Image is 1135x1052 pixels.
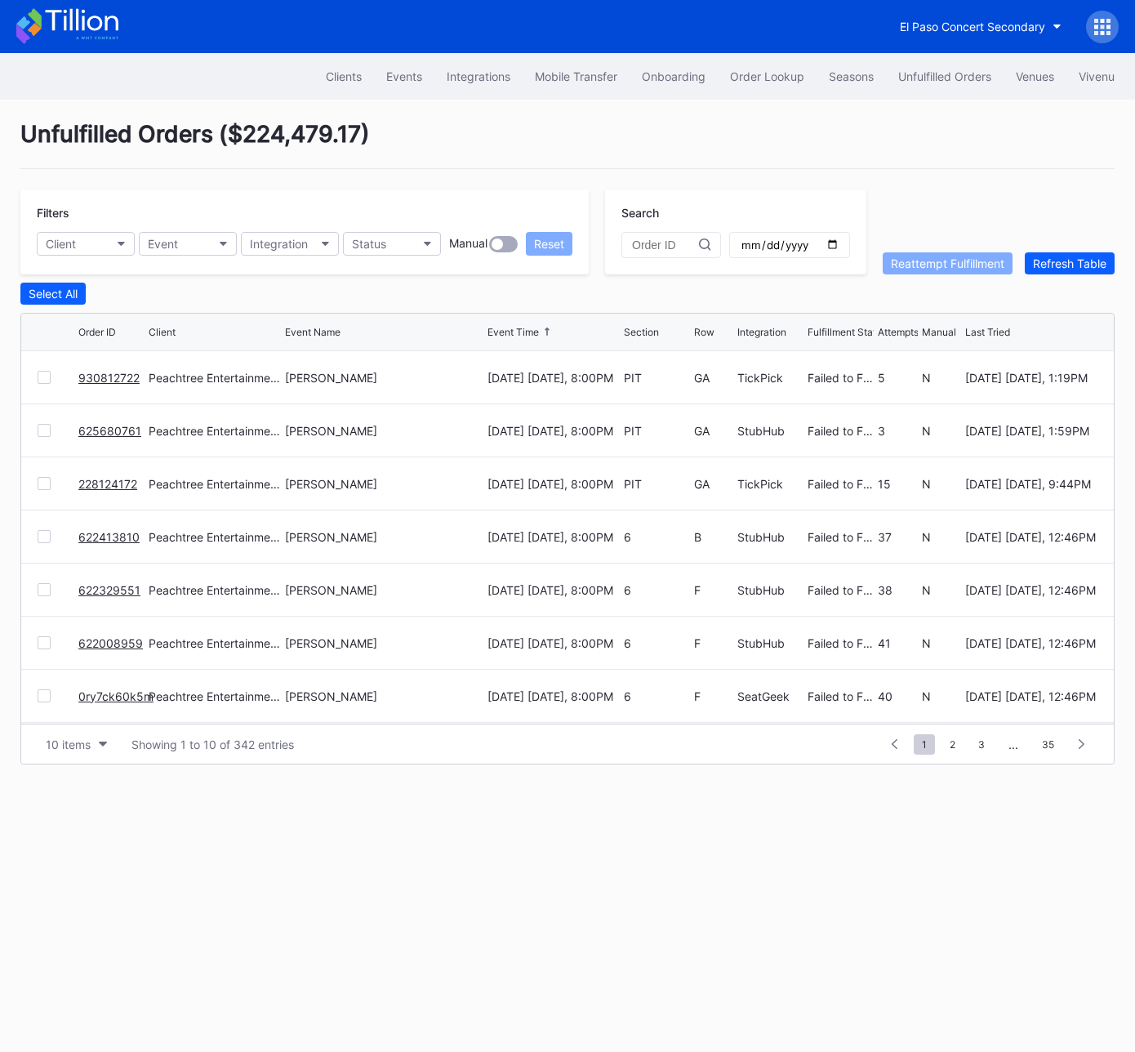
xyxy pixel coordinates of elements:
[46,237,76,251] div: Client
[621,206,850,220] div: Search
[285,636,377,650] div: [PERSON_NAME]
[996,738,1030,751] div: ...
[829,69,874,83] div: Seasons
[250,237,308,251] div: Integration
[37,232,135,256] button: Client
[434,61,523,91] button: Integrations
[314,61,374,91] button: Clients
[38,733,115,756] button: 10 items
[737,326,786,338] div: Integration
[285,371,377,385] div: [PERSON_NAME]
[285,477,377,491] div: [PERSON_NAME]
[737,424,803,438] div: StubHub
[37,206,572,220] div: Filters
[630,61,718,91] button: Onboarding
[487,689,620,703] div: [DATE] [DATE], 8:00PM
[808,689,874,703] div: Failed to Fulfill
[808,530,874,544] div: Failed to Fulfill
[878,424,918,438] div: 3
[718,61,817,91] a: Order Lookup
[624,530,690,544] div: 6
[624,424,690,438] div: PIT
[965,371,1097,385] div: [DATE] [DATE], 1:19PM
[922,424,962,438] div: N
[78,371,140,385] a: 930812722
[922,530,962,544] div: N
[78,530,140,544] a: 622413810
[78,477,137,491] a: 228124172
[352,237,386,251] div: Status
[878,583,918,597] div: 38
[78,583,140,597] a: 622329551
[1016,69,1054,83] div: Venues
[694,636,734,650] div: F
[694,326,714,338] div: Row
[78,326,116,338] div: Order ID
[20,283,86,305] button: Select All
[487,371,620,385] div: [DATE] [DATE], 8:00PM
[1034,734,1062,755] span: 35
[624,326,659,338] div: Section
[922,689,962,703] div: N
[285,424,377,438] div: [PERSON_NAME]
[888,11,1074,42] button: El Paso Concert Secondary
[808,424,874,438] div: Failed to Fulfill
[808,477,874,491] div: Failed to Fulfill
[737,583,803,597] div: StubHub
[891,256,1004,270] div: Reattempt Fulfillment
[1066,61,1127,91] button: Vivenu
[285,530,377,544] div: [PERSON_NAME]
[965,530,1097,544] div: [DATE] [DATE], 12:46PM
[343,232,441,256] button: Status
[535,69,617,83] div: Mobile Transfer
[46,738,91,751] div: 10 items
[624,583,690,597] div: 6
[487,326,539,338] div: Event Time
[241,232,339,256] button: Integration
[78,689,154,703] a: 0ry7ck60k5m
[737,530,803,544] div: StubHub
[624,636,690,650] div: 6
[148,237,178,251] div: Event
[878,326,919,338] div: Attempts
[694,583,734,597] div: F
[149,477,281,491] div: Peachtree Entertainment Secondary
[523,61,630,91] button: Mobile Transfer
[149,424,281,438] div: Peachtree Entertainment Secondary
[922,371,962,385] div: N
[898,69,991,83] div: Unfulfilled Orders
[131,738,294,751] div: Showing 1 to 10 of 342 entries
[285,583,377,597] div: [PERSON_NAME]
[1025,252,1115,274] button: Refresh Table
[78,636,143,650] a: 622008959
[886,61,1004,91] button: Unfulfilled Orders
[965,636,1097,650] div: [DATE] [DATE], 12:46PM
[534,237,564,251] div: Reset
[922,477,962,491] div: N
[149,530,281,544] div: Peachtree Entertainment Secondary
[624,371,690,385] div: PIT
[149,583,281,597] div: Peachtree Entertainment Secondary
[487,477,620,491] div: [DATE] [DATE], 8:00PM
[78,424,141,438] a: 625680761
[624,477,690,491] div: PIT
[817,61,886,91] a: Seasons
[326,69,362,83] div: Clients
[922,326,956,338] div: Manual
[694,689,734,703] div: F
[965,583,1097,597] div: [DATE] [DATE], 12:46PM
[1079,69,1115,83] div: Vivenu
[1004,61,1066,91] button: Venues
[449,236,487,252] div: Manual
[694,424,734,438] div: GA
[808,326,887,338] div: Fulfillment Status
[970,734,993,755] span: 3
[965,326,1010,338] div: Last Tried
[149,636,281,650] div: Peachtree Entertainment Secondary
